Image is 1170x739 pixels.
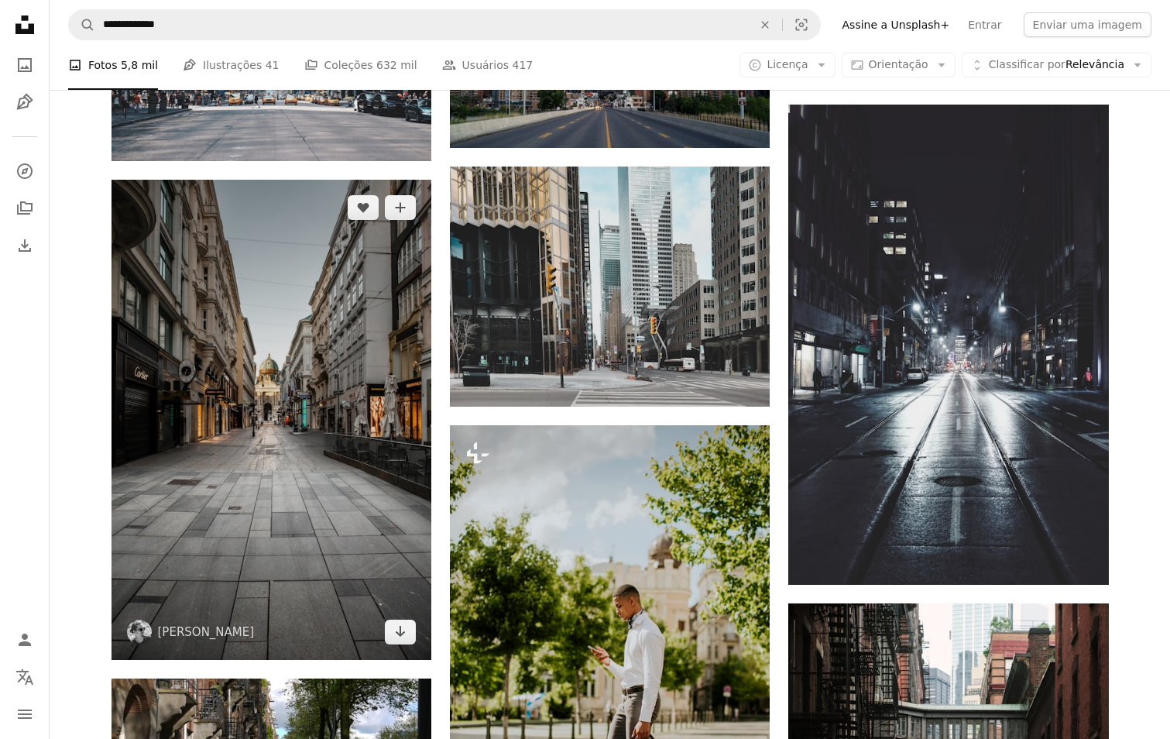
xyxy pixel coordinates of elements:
span: 417 [513,57,534,74]
button: Pesquise na Unsplash [69,10,95,40]
a: Assine a Unsplash+ [833,12,959,37]
a: Entrar / Cadastrar-se [9,624,40,655]
img: edifício de concreto branco e marrom durante o dia [450,167,770,407]
button: Orientação [842,53,956,77]
a: estrada vazia na cidade durante a noite [788,337,1108,351]
span: Relevância [989,57,1124,73]
span: Licença [767,58,808,70]
img: pessoas andando na calçada entre os edifícios durante o dia [112,180,431,660]
a: Baixar [385,620,416,644]
a: Usuários 417 [442,40,534,90]
img: estrada vazia na cidade durante a noite [788,105,1108,585]
a: Bonito jovem empresário afro-americano usando um telefone celular em uma rua [450,658,770,672]
span: 41 [266,57,280,74]
button: Idioma [9,662,40,693]
a: Coleções 632 mil [304,40,417,90]
a: Ilustrações [9,87,40,118]
a: Histórico de downloads [9,230,40,261]
span: Orientação [869,58,928,70]
button: Enviar uma imagem [1024,12,1151,37]
a: Entrar [959,12,1010,37]
span: Classificar por [989,58,1065,70]
button: Menu [9,699,40,730]
button: Limpar [748,10,782,40]
a: pessoas andando na calçada entre os edifícios durante o dia [112,413,431,427]
button: Pesquisa visual [783,10,820,40]
a: [PERSON_NAME] [158,624,255,640]
a: Explorar [9,156,40,187]
a: edifício de concreto branco e marrom durante o dia [450,280,770,294]
a: Ilustrações 41 [183,40,279,90]
a: Fotos [9,50,40,81]
img: Ir para o perfil de Philipp Torres [127,620,152,644]
button: Classificar porRelevância [962,53,1151,77]
a: Coleções [9,193,40,224]
a: Início — Unsplash [9,9,40,43]
button: Licença [739,53,835,77]
button: Adicionar à coleção [385,195,416,220]
form: Pesquise conteúdo visual em todo o site [68,9,821,40]
span: 632 mil [376,57,417,74]
button: Curtir [348,195,379,220]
